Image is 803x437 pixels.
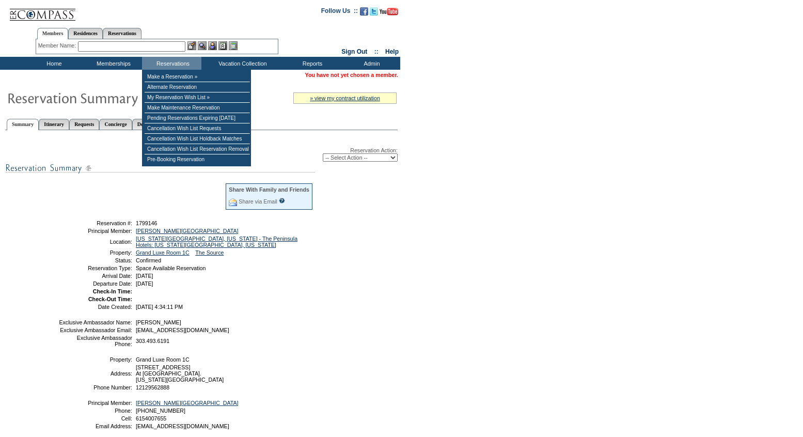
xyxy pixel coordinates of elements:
[38,41,78,50] div: Member Name:
[136,327,229,333] span: [EMAIL_ADDRESS][DOMAIN_NAME]
[136,257,161,263] span: Confirmed
[99,119,132,130] a: Concierge
[23,57,83,70] td: Home
[145,154,250,164] td: Pre-Booking Reservation
[136,280,153,287] span: [DATE]
[136,364,224,383] span: [STREET_ADDRESS] At [GEOGRAPHIC_DATA]. [US_STATE][GEOGRAPHIC_DATA]
[103,28,141,39] a: Reservations
[380,8,398,15] img: Subscribe to our YouTube Channel
[93,288,132,294] strong: Check-In Time:
[58,400,132,406] td: Principal Member:
[136,415,166,422] span: 6154007655
[132,119,156,130] a: Detail
[279,198,285,204] input: What is this?
[145,72,250,82] td: Make a Reservation »
[58,356,132,363] td: Property:
[58,364,132,383] td: Address:
[239,198,277,205] a: Share via Email
[58,423,132,429] td: Email Address:
[136,265,206,271] span: Space Available Reservation
[370,7,378,15] img: Follow us on Twitter
[145,134,250,144] td: Cancellation Wish List Holdback Matches
[58,265,132,271] td: Reservation Type:
[136,400,239,406] a: [PERSON_NAME][GEOGRAPHIC_DATA]
[195,249,224,256] a: The Source
[145,82,250,92] td: Alternate Reservation
[145,103,250,113] td: Make Maintenance Reservation
[7,119,39,130] a: Summary
[136,249,190,256] a: Grand Luxe Room 1C
[39,119,69,130] a: Itinerary
[136,319,181,325] span: [PERSON_NAME]
[58,273,132,279] td: Arrival Date:
[229,41,238,50] img: b_calculator.gif
[145,123,250,134] td: Cancellation Wish List Requests
[136,236,297,248] a: [US_STATE][GEOGRAPHIC_DATA], [US_STATE] - The Peninsula Hotels: [US_STATE][GEOGRAPHIC_DATA], [US_...
[58,327,132,333] td: Exclusive Ambassador Email:
[58,228,132,234] td: Principal Member:
[58,384,132,391] td: Phone Number:
[218,41,227,50] img: Reservations
[69,119,99,130] a: Requests
[68,28,103,39] a: Residences
[142,57,201,70] td: Reservations
[136,384,169,391] span: 12129562888
[145,144,250,154] td: Cancellation Wish List Reservation Removal
[136,423,229,429] span: [EMAIL_ADDRESS][DOMAIN_NAME]
[58,408,132,414] td: Phone:
[380,10,398,17] a: Subscribe to our YouTube Channel
[58,220,132,226] td: Reservation #:
[136,228,239,234] a: [PERSON_NAME][GEOGRAPHIC_DATA]
[341,57,400,70] td: Admin
[58,280,132,287] td: Departure Date:
[5,162,315,175] img: subTtlResSummary.gif
[58,257,132,263] td: Status:
[201,57,281,70] td: Vacation Collection
[198,41,207,50] img: View
[58,319,132,325] td: Exclusive Ambassador Name:
[187,41,196,50] img: b_edit.gif
[7,87,213,108] img: Reservaton Summary
[136,408,185,414] span: [PHONE_NUMBER]
[58,415,132,422] td: Cell:
[136,273,153,279] span: [DATE]
[360,10,368,17] a: Become our fan on Facebook
[310,95,380,101] a: » view my contract utilization
[58,304,132,310] td: Date Created:
[385,48,399,55] a: Help
[305,72,398,78] span: You have not yet chosen a member.
[145,113,250,123] td: Pending Reservations Expiring [DATE]
[136,220,158,226] span: 1799146
[83,57,142,70] td: Memberships
[370,10,378,17] a: Follow us on Twitter
[321,6,358,19] td: Follow Us ::
[136,304,183,310] span: [DATE] 4:34:11 PM
[374,48,379,55] span: ::
[136,356,190,363] span: Grand Luxe Room 1C
[37,28,69,39] a: Members
[341,48,367,55] a: Sign Out
[88,296,132,302] strong: Check-Out Time:
[58,335,132,347] td: Exclusive Ambassador Phone:
[145,92,250,103] td: My Reservation Wish List »
[136,338,169,344] span: 303.493.6191
[229,186,309,193] div: Share With Family and Friends
[281,57,341,70] td: Reports
[208,41,217,50] img: Impersonate
[360,7,368,15] img: Become our fan on Facebook
[58,236,132,248] td: Location:
[58,249,132,256] td: Property:
[5,147,398,162] div: Reservation Action:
